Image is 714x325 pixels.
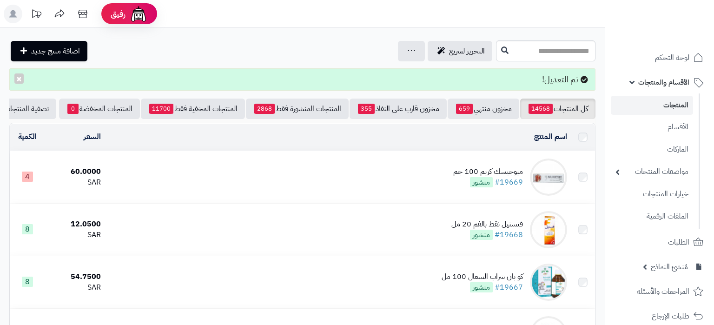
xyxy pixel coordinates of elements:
img: ميوجيسك كريم 100 جم [530,159,567,196]
span: الأقسام والمنتجات [638,76,689,89]
a: #19667 [495,282,523,293]
span: منشور [470,282,493,292]
a: المراجعات والأسئلة [611,280,708,303]
a: لوحة التحكم [611,46,708,69]
a: المنتجات المخفية فقط11700 [141,99,245,119]
a: الأقسام [611,117,693,137]
img: ai-face.png [129,5,148,23]
button: × [14,73,24,84]
span: 659 [456,104,473,114]
a: مخزون قارب على النفاذ355 [350,99,447,119]
span: اضافة منتج جديد [31,46,80,57]
a: اضافة منتج جديد [11,41,87,61]
span: التحرير لسريع [449,46,485,57]
a: مخزون منتهي659 [448,99,519,119]
a: السعر [84,131,101,142]
img: فنستيل نقط بالفم 20 مل [530,211,567,248]
div: تم التعديل! [9,68,595,91]
span: منشور [470,177,493,187]
span: منشور [470,230,493,240]
img: كو بان شراب السعال 100 مل [530,264,567,301]
div: كو بان شراب السعال 100 مل [442,272,523,282]
div: 54.7500 [49,272,101,282]
span: 8 [22,277,33,287]
span: رفيق [111,8,126,20]
span: 2868 [254,104,275,114]
a: مواصفات المنتجات [611,162,693,182]
a: المنتجات المنشورة فقط2868 [246,99,349,119]
span: 11700 [149,104,173,114]
a: تحديثات المنصة [25,5,48,26]
a: الطلبات [611,231,708,253]
a: كل المنتجات14568 [520,99,595,119]
a: #19668 [495,229,523,240]
span: تصفية المنتجات [4,103,49,114]
a: التحرير لسريع [428,41,492,61]
a: الملفات الرقمية [611,206,693,226]
a: #19669 [495,177,523,188]
div: SAR [49,230,101,240]
span: 14568 [529,104,553,114]
span: لوحة التحكم [655,51,689,64]
div: 12.0500 [49,219,101,230]
a: المنتجات المخفضة0 [59,99,140,119]
div: 60.0000 [49,166,101,177]
a: المنتجات [611,96,693,115]
div: ميوجيسك كريم 100 جم [453,166,523,177]
a: الكمية [18,131,37,142]
div: SAR [49,282,101,293]
div: فنستيل نقط بالفم 20 مل [451,219,523,230]
a: الماركات [611,139,693,159]
a: اسم المنتج [534,131,567,142]
a: خيارات المنتجات [611,184,693,204]
span: 8 [22,224,33,234]
span: 355 [358,104,375,114]
div: SAR [49,177,101,188]
span: مُنشئ النماذج [651,260,688,273]
span: الطلبات [668,236,689,249]
span: 0 [67,104,79,114]
span: المراجعات والأسئلة [637,285,689,298]
span: طلبات الإرجاع [652,310,689,323]
span: 4 [22,172,33,182]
